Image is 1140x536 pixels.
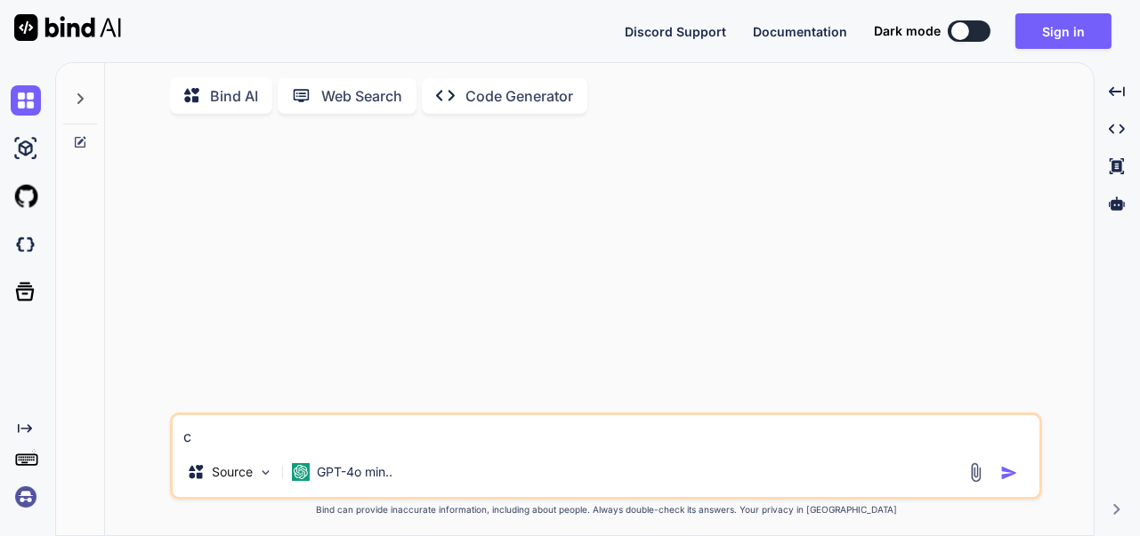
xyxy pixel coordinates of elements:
[292,463,310,481] img: GPT-4o mini
[11,181,41,212] img: githubLight
[753,24,847,39] span: Documentation
[11,482,41,512] img: signin
[11,133,41,164] img: ai-studio
[258,465,273,480] img: Pick Models
[14,14,121,41] img: Bind AI
[1000,464,1018,482] img: icon
[874,22,941,40] span: Dark mode
[11,85,41,116] img: chat
[11,229,41,260] img: darkCloudIdeIcon
[1015,13,1112,49] button: Sign in
[625,22,726,41] button: Discord Support
[170,503,1042,516] p: Bind can provide inaccurate information, including about people. Always double-check its answers....
[465,85,573,107] p: Code Generator
[966,462,986,483] img: attachment
[321,85,402,107] p: Web Search
[173,415,1039,447] textarea: c
[317,463,392,481] p: GPT-4o min..
[753,22,847,41] button: Documentation
[625,24,726,39] span: Discord Support
[212,463,253,481] p: Source
[210,85,258,107] p: Bind AI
